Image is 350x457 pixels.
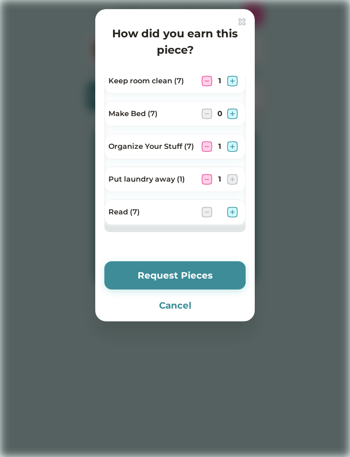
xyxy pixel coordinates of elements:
[227,108,238,119] img: interface-add-square--square-remove-cross-buttons-add-plus-button.svg
[201,76,212,86] img: interface-remove-square--subtract-buttons-remove-add-button-square-delete.svg
[108,108,194,119] div: Make Bed (7)
[201,174,212,185] img: interface-remove-square--subtract-buttons-remove-add-button-square-delete.svg
[201,108,212,119] img: interface-remove-square--subtract-grey-buttons-remove-add-button-square-delete.svg
[201,207,212,218] img: interface-remove-square--subtract-grey-buttons-remove-add-button-square-delete.svg
[216,76,223,86] div: 1
[108,174,194,185] div: Put laundry away (1)
[238,18,246,25] img: interface-delete-2--remove-bold-add-button-buttons-delete.svg
[227,207,238,218] img: interface-add-square--square-remove-cross-buttons-add-plus-button.svg
[216,141,223,152] div: 1
[216,174,223,185] div: 1
[216,108,223,119] div: 0
[108,207,194,218] div: Read (7)
[227,76,238,86] img: interface-add-square--square-remove-cross-buttons-add-plus-button.svg
[108,76,194,86] div: Keep room clean (7)
[108,141,194,152] div: Organize Your Stuff (7)
[104,299,246,312] button: Cancel
[227,174,238,185] img: interface-add-square--square-remove-cross-buttons-add-plus-button.svg
[104,25,246,58] h4: How did you earn this piece?
[227,141,238,152] img: interface-add-square--square-remove-cross-buttons-add-plus-button.svg
[201,141,212,152] img: interface-remove-square--subtract-buttons-remove-add-button-square-delete.svg
[104,261,246,289] button: Request Pieces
